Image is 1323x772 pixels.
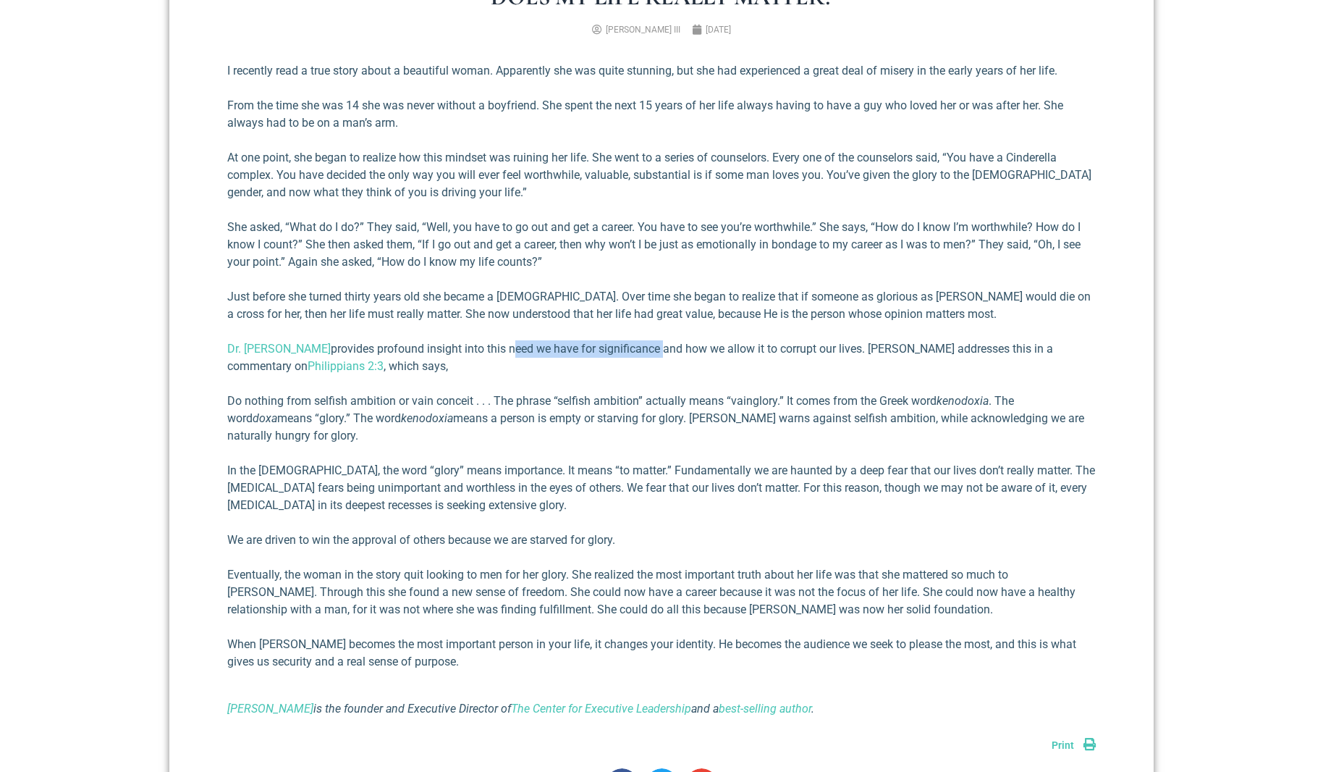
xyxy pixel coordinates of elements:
p: From the time she was 14 she was never without a boyfriend. She spent the next 15 years of her li... [227,97,1096,132]
span: Print [1052,739,1074,751]
p: Do nothing from selfish ambition or vain conceit . . . The phrase “selfish ambition” actually mea... [227,393,1096,445]
em: doxa [253,411,277,425]
p: I recently read a true story about a beautiful woman. Apparently she was quite stunning, but she ... [227,62,1096,80]
a: Print [1052,739,1096,751]
p: When [PERSON_NAME] becomes the most important person in your life, it changes your identity. He b... [227,636,1096,671]
em: is the founder and Executive Director of and a . [227,702,814,716]
a: Philippians 2:3 [308,359,384,373]
p: provides profound insight into this need we have for significance and how we allow it to corrupt ... [227,340,1096,375]
em: kenodoxia [937,394,989,408]
p: She asked, “What do I do?” They said, “Well, you have to go out and get a career. You have to see... [227,219,1096,271]
a: Dr. [PERSON_NAME] [227,342,331,356]
em: kenodoxia [401,411,453,425]
time: [DATE] [706,25,731,35]
p: At one point, she began to realize how this mindset was ruining her life. She went to a series of... [227,149,1096,201]
a: The Center for Executive Leadership [511,702,691,716]
p: We are driven to win the approval of others because we are starved for glory. [227,532,1096,549]
a: [PERSON_NAME] [227,702,313,716]
a: [DATE] [692,23,731,36]
p: Just before she turned thirty years old she became a [DEMOGRAPHIC_DATA]. Over time she began to r... [227,288,1096,323]
p: In the [DEMOGRAPHIC_DATA], the word “glory” means importance. It means “to matter.” Fundamentally... [227,462,1096,514]
a: best-selling author [719,702,811,716]
p: Eventually, the woman in the story quit looking to men for her glory. She realized the most impor... [227,566,1096,618]
span: [PERSON_NAME] III [606,25,680,35]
